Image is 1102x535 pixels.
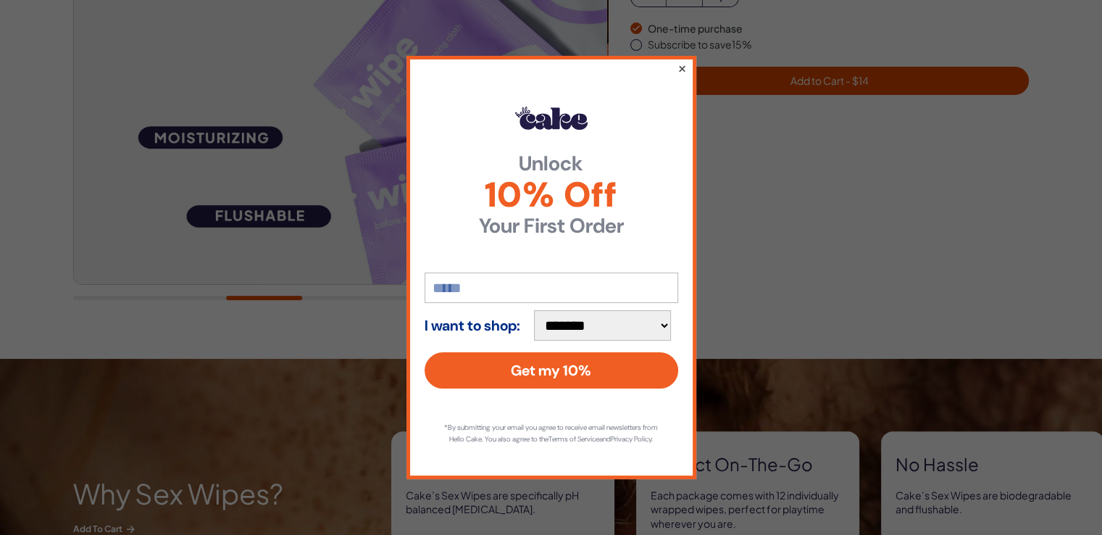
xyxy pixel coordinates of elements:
[611,434,651,444] a: Privacy Policy
[425,178,678,212] span: 10% Off
[425,352,678,389] button: Get my 10%
[425,318,520,333] strong: I want to shop:
[515,107,588,130] img: Hello Cake
[677,59,686,77] button: ×
[548,434,599,444] a: Terms of Service
[439,422,664,445] p: *By submitting your email you agree to receive email newsletters from Hello Cake. You also agree ...
[425,216,678,236] strong: Your First Order
[425,154,678,174] strong: Unlock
